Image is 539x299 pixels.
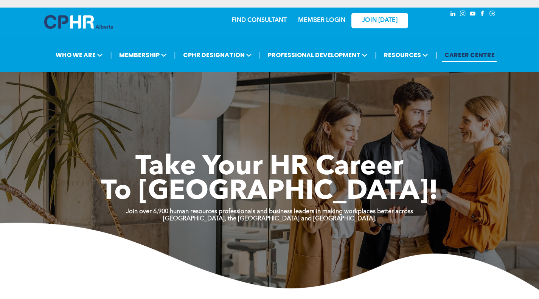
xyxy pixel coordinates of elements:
[53,48,105,62] span: WHO WE ARE
[126,209,413,215] strong: Join over 6,900 human resources professionals and business leaders in making workplaces better ac...
[362,17,398,24] span: JOIN [DATE]
[163,216,376,222] strong: [GEOGRAPHIC_DATA], the [GEOGRAPHIC_DATA] and [GEOGRAPHIC_DATA].
[478,9,487,20] a: facebook
[435,47,437,63] li: |
[181,48,254,62] span: CPHR DESIGNATION
[459,9,467,20] a: instagram
[174,47,176,63] li: |
[442,48,497,62] a: CAREER CENTRE
[375,47,377,63] li: |
[101,178,438,206] span: To [GEOGRAPHIC_DATA]!
[449,9,457,20] a: linkedin
[231,17,287,23] a: FIND CONSULTANT
[298,17,345,23] a: MEMBER LOGIN
[469,9,477,20] a: youtube
[266,48,370,62] span: PROFESSIONAL DEVELOPMENT
[135,154,404,181] span: Take Your HR Career
[259,47,261,63] li: |
[44,15,113,29] img: A blue and white logo for cp alberta
[488,9,497,20] a: Social network
[351,13,408,28] a: JOIN [DATE]
[382,48,430,62] span: RESOURCES
[110,47,112,63] li: |
[117,48,169,62] span: MEMBERSHIP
